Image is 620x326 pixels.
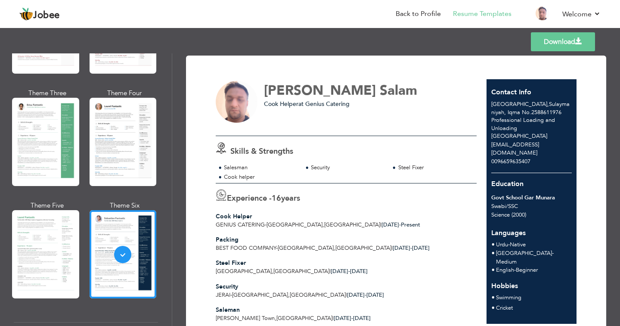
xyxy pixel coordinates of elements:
span: Packing [216,236,239,244]
span: Best food Company [216,244,276,252]
span: - [508,241,510,248]
span: / [506,202,508,210]
img: Profile Img [536,6,549,20]
span: [GEOGRAPHIC_DATA] [216,267,272,275]
span: - [552,249,554,257]
span: [GEOGRAPHIC_DATA] [278,244,334,252]
span: Jobee [33,11,60,20]
span: Skills & Strengths [230,146,293,157]
span: 0096659635407 [491,158,530,165]
li: Beginner [496,266,572,275]
span: - [351,314,353,322]
span: [DATE] [334,314,353,322]
span: at Genius Catering [298,100,350,108]
span: Saleman [216,306,240,314]
span: [GEOGRAPHIC_DATA] [491,132,547,140]
span: - [265,221,267,229]
li: Medium [496,249,572,267]
span: [DATE] [347,291,366,299]
span: [PERSON_NAME] Town [216,314,275,322]
span: [GEOGRAPHIC_DATA] [496,249,552,257]
div: Theme Four [91,89,158,98]
span: Cook Helper [264,100,298,108]
span: Urdu [496,241,508,248]
span: - [348,267,350,275]
li: Native [496,241,526,249]
span: [GEOGRAPHIC_DATA] [290,291,346,299]
span: | [329,267,331,275]
span: Swimming [496,294,521,301]
div: Security [311,164,384,172]
span: [DATE] [347,291,384,299]
span: , [547,100,549,108]
span: [GEOGRAPHIC_DATA] [232,291,288,299]
span: [DATE] [331,267,368,275]
span: [GEOGRAPHIC_DATA] [324,221,380,229]
span: - [230,291,232,299]
div: Theme Six [91,201,158,210]
span: Salam [380,81,417,99]
span: Present [381,221,420,229]
span: - [276,244,278,252]
label: years [272,193,300,204]
span: Cook Helper [216,212,252,220]
span: Languages [491,222,526,238]
span: [DATE] [331,267,350,275]
span: - [365,291,366,299]
span: [DATE] [334,314,371,322]
span: , [288,291,290,299]
span: English [496,266,514,274]
span: | [332,314,334,322]
a: Resume Templates [453,9,512,19]
span: - [514,266,516,274]
span: [DATE] [381,221,401,229]
span: [DATE] [393,244,430,252]
span: , [322,221,324,229]
span: Security [216,283,238,291]
span: - [410,244,412,252]
span: [GEOGRAPHIC_DATA] [491,100,547,108]
a: Back to Profile [396,9,441,19]
span: Cricket [496,304,513,312]
span: (2000) [512,211,526,219]
a: Welcome [562,9,601,19]
span: Swabi SSC [491,202,518,210]
span: Jerai [216,291,230,299]
div: Theme Three [14,89,81,98]
img: No image [216,81,258,123]
span: Contact Info [491,87,531,97]
span: - [399,221,401,229]
span: [EMAIL_ADDRESS][DOMAIN_NAME] [491,141,539,157]
span: Hobbies [491,281,518,291]
div: Cook helper [224,173,298,181]
span: [DATE] [393,244,412,252]
span: Genius Catering [216,221,265,229]
span: [GEOGRAPHIC_DATA] [276,314,332,322]
img: jobee.io [19,7,33,21]
div: Theme Five [14,201,81,210]
div: Govt School Gar Munara [491,194,572,202]
div: Salesman [224,164,298,172]
span: [PERSON_NAME] [264,81,376,99]
span: Education [491,179,524,189]
span: | [346,291,347,299]
span: [GEOGRAPHIC_DATA] [335,244,391,252]
span: , [334,244,335,252]
span: 16 [272,193,281,204]
div: Steel Fixer [398,164,472,172]
span: [GEOGRAPHIC_DATA] [273,267,329,275]
a: Download [531,32,595,51]
span: [GEOGRAPHIC_DATA] [267,221,322,229]
span: | [380,221,381,229]
span: , [275,314,276,322]
div: Sulaymaniyah, Iqma No.2588611976 Professional Loading and Unloading [487,100,577,140]
span: | [391,244,393,252]
span: , [272,267,273,275]
a: Jobee [19,7,60,21]
span: Experience - [227,193,272,204]
span: Steel Fixer [216,259,246,267]
span: Science [491,211,510,219]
